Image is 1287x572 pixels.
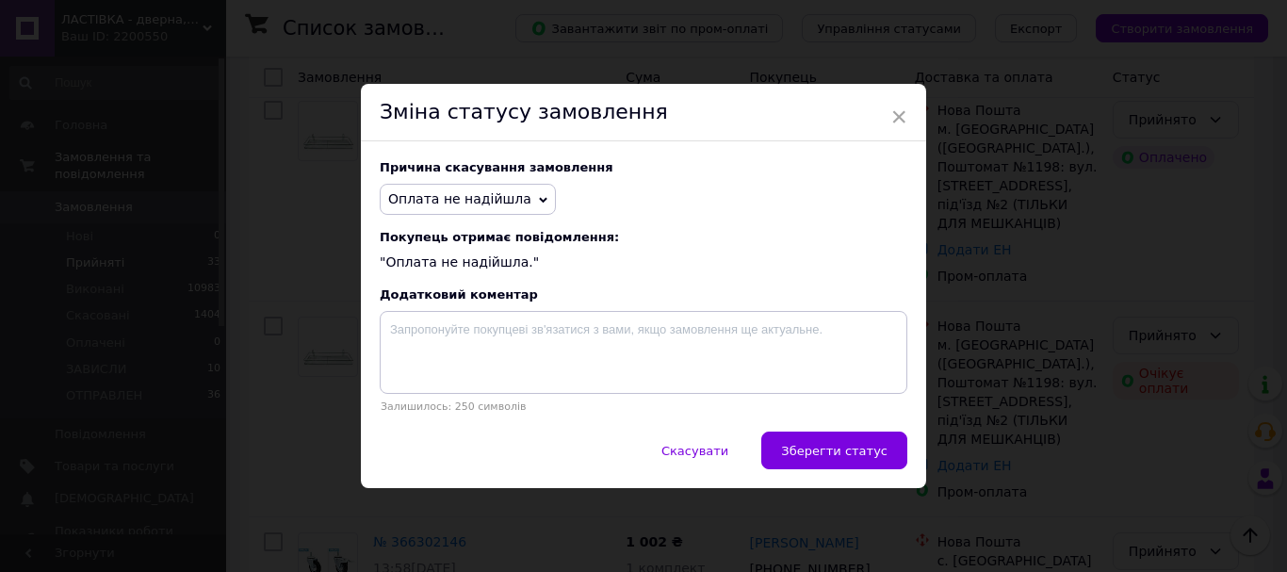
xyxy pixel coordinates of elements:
span: Зберегти статус [781,444,888,458]
span: Скасувати [661,444,728,458]
div: Причина скасування замовлення [380,160,907,174]
span: Покупець отримає повідомлення: [380,230,907,244]
span: Оплата не надійшла [388,191,531,206]
div: Зміна статусу замовлення [361,84,926,141]
p: Залишилось: 250 символів [380,400,907,413]
div: "Оплата не надійшла." [380,230,907,272]
div: Додатковий коментар [380,287,907,302]
span: × [890,101,907,133]
button: Скасувати [642,432,748,469]
button: Зберегти статус [761,432,907,469]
